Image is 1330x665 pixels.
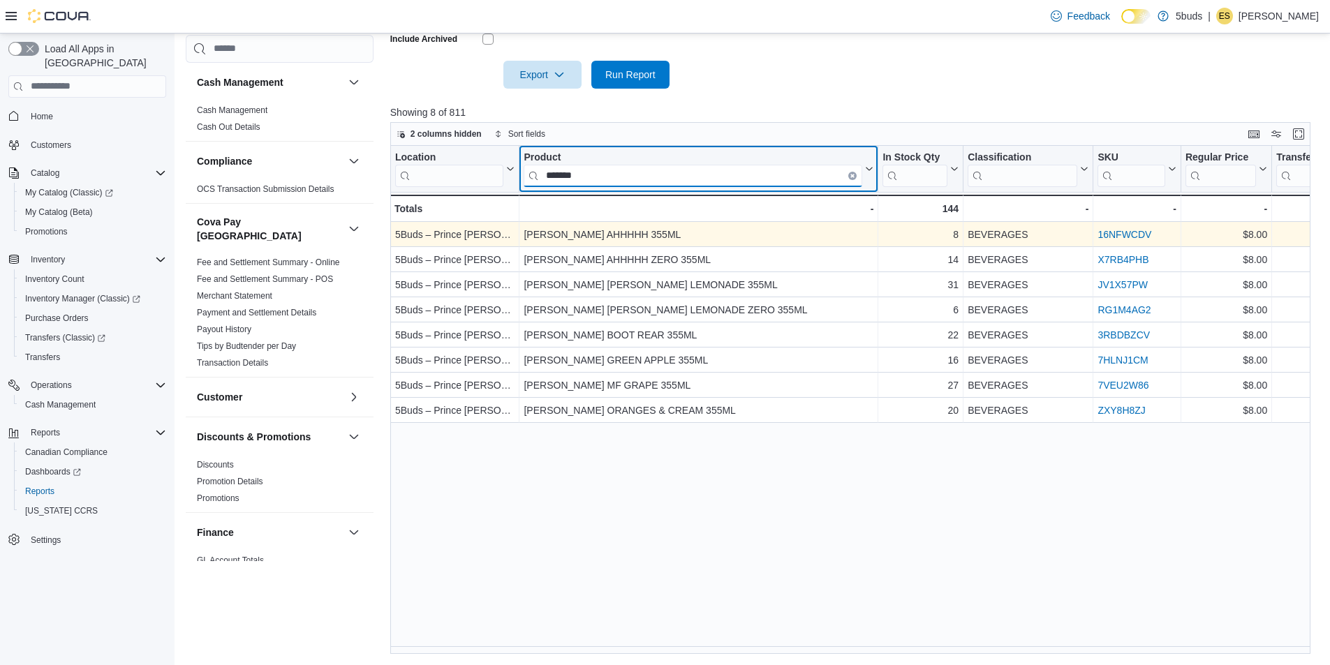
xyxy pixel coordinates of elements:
[20,204,98,221] a: My Catalog (Beta)
[391,126,487,142] button: 2 columns hidden
[20,329,166,346] span: Transfers (Classic)
[197,291,272,301] a: Merchant Statement
[197,324,251,335] span: Payout History
[14,328,172,348] a: Transfers (Classic)
[1208,8,1211,24] p: |
[968,276,1088,293] div: BEVERAGES
[25,137,77,154] a: Customers
[1098,151,1165,164] div: SKU
[197,357,268,368] span: Transaction Details
[25,377,77,394] button: Operations
[1216,8,1233,24] div: Evan Sutherland
[524,151,862,164] div: Product
[20,349,166,366] span: Transfers
[25,447,108,458] span: Canadian Compliance
[508,128,545,140] span: Sort fields
[395,402,515,419] div: 5Buds – Prince [PERSON_NAME]
[882,276,959,293] div: 31
[882,377,959,394] div: 27
[605,68,656,82] span: Run Report
[524,276,873,293] div: [PERSON_NAME] [PERSON_NAME] LEMONADE 355ML
[197,154,343,168] button: Compliance
[25,424,66,441] button: Reports
[28,9,91,23] img: Cova
[25,377,166,394] span: Operations
[20,310,94,327] a: Purchase Orders
[20,444,113,461] a: Canadian Compliance
[25,136,166,154] span: Customers
[25,207,93,218] span: My Catalog (Beta)
[1098,380,1148,391] a: 7VEU2W86
[197,184,334,195] span: OCS Transaction Submission Details
[882,327,959,343] div: 22
[197,477,263,486] a: Promotion Details
[1268,126,1285,142] button: Display options
[395,226,515,243] div: 5Buds – Prince [PERSON_NAME]
[1067,9,1110,23] span: Feedback
[1098,151,1176,186] button: SKU
[390,33,457,45] label: Include Archived
[3,135,172,155] button: Customers
[1219,8,1230,24] span: ES
[395,151,503,186] div: Location
[186,552,374,591] div: Finance
[25,108,59,125] a: Home
[186,254,374,377] div: Cova Pay [GEOGRAPHIC_DATA]
[346,153,362,170] button: Compliance
[394,200,515,217] div: Totals
[848,171,857,179] button: Clear input
[197,555,264,566] span: GL Account Totals
[20,271,90,287] a: Inventory Count
[31,167,59,179] span: Catalog
[3,106,172,126] button: Home
[524,151,873,186] button: ProductClear input
[25,293,140,304] span: Inventory Manager (Classic)
[346,389,362,405] button: Customer
[968,352,1088,368] div: BEVERAGES
[20,396,101,413] a: Cash Management
[25,352,60,363] span: Transfers
[1185,151,1256,164] div: Regular Price
[882,251,959,268] div: 14
[25,505,98,516] span: [US_STATE] CCRS
[20,396,166,413] span: Cash Management
[1098,354,1148,366] a: 7HLNJ1CM
[395,301,515,318] div: 5Buds – Prince [PERSON_NAME]
[1098,151,1165,186] div: SKU URL
[882,301,959,318] div: 6
[31,140,71,151] span: Customers
[25,332,105,343] span: Transfers (Classic)
[1098,279,1148,290] a: JV1X57PW
[395,151,503,164] div: Location
[882,402,959,419] div: 20
[591,61,670,89] button: Run Report
[197,122,260,132] a: Cash Out Details
[1098,254,1148,265] a: X7RB4PHB
[197,459,234,470] span: Discounts
[20,290,166,307] span: Inventory Manager (Classic)
[14,269,172,289] button: Inventory Count
[3,423,172,442] button: Reports
[197,290,272,301] span: Merchant Statement
[1098,200,1176,217] div: -
[14,348,172,367] button: Transfers
[524,226,873,243] div: [PERSON_NAME] AHHHHH 355ML
[20,184,166,201] span: My Catalog (Classic)
[882,200,959,217] div: 144
[25,532,66,548] a: Settings
[395,327,515,343] div: 5Buds – Prince [PERSON_NAME]
[1239,8,1319,24] p: [PERSON_NAME]
[20,349,66,366] a: Transfers
[1045,2,1116,30] a: Feedback
[968,151,1077,186] div: Classification
[197,274,333,285] span: Fee and Settlement Summary - POS
[14,395,172,414] button: Cash Management
[20,204,166,221] span: My Catalog (Beta)
[968,301,1088,318] div: BEVERAGES
[31,111,53,122] span: Home
[3,375,172,395] button: Operations
[197,430,343,444] button: Discounts & Promotions
[197,358,268,368] a: Transaction Details
[1246,126,1262,142] button: Keyboard shortcuts
[346,74,362,91] button: Cash Management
